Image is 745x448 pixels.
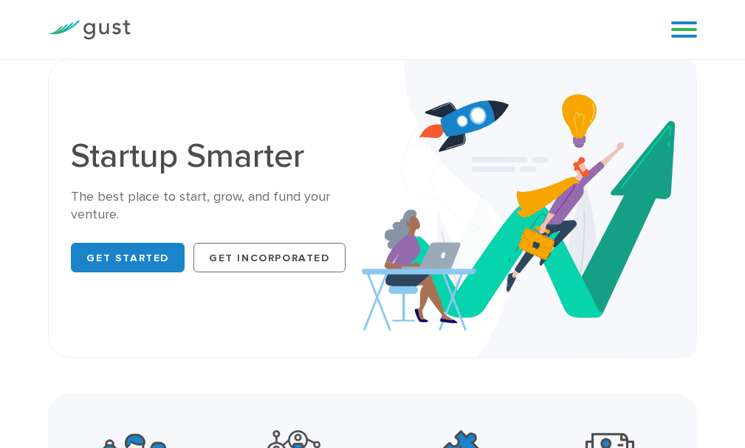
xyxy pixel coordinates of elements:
[71,188,361,224] div: The best place to start, grow, and fund your venture.
[71,139,361,173] h1: Startup Smarter
[193,243,346,272] a: Get Incorporated
[362,60,696,357] img: Startup Smarter Hero
[48,20,131,40] img: Gust Logo
[71,243,185,272] a: Get Started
